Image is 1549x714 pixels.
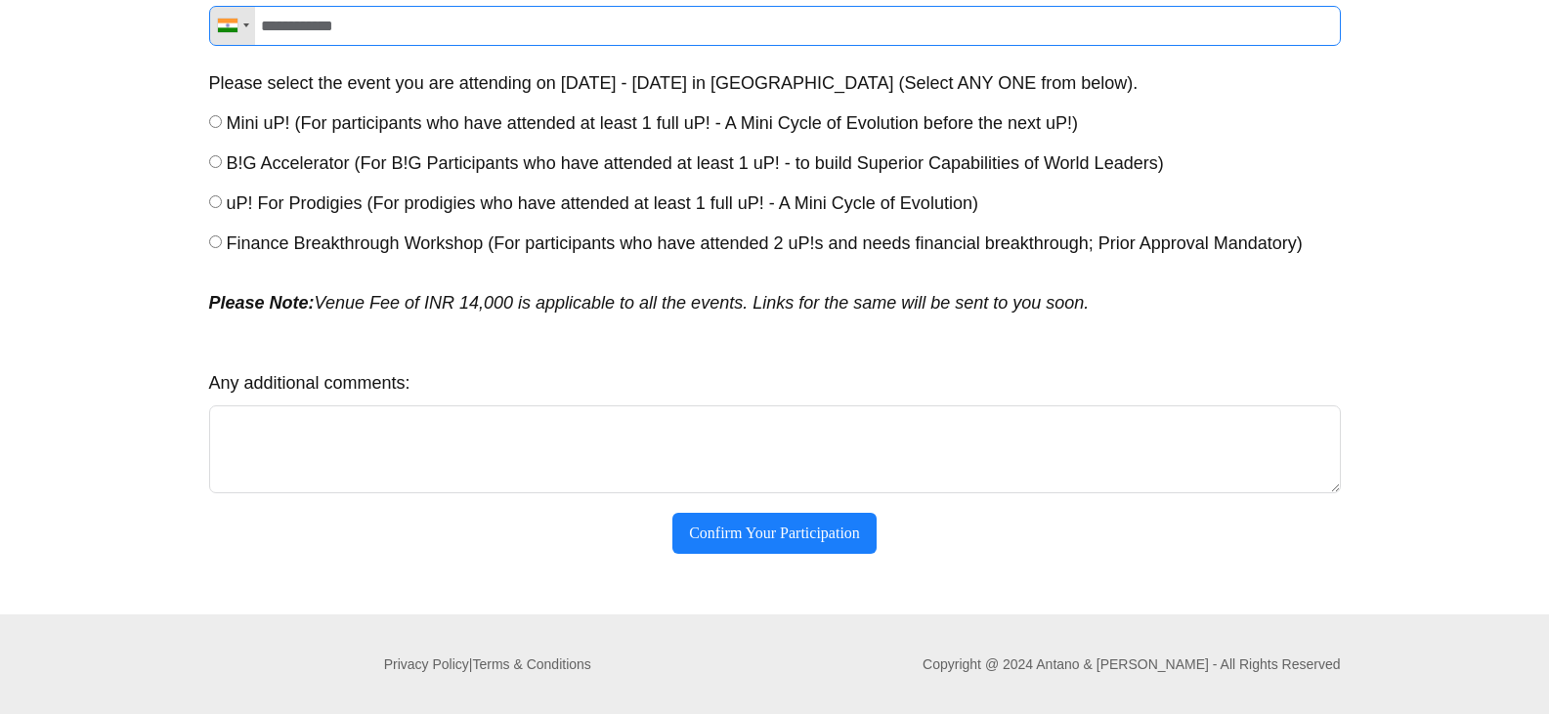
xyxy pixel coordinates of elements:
div: Telephone country code [210,7,255,45]
a: Privacy Policy [384,656,469,672]
p: | [209,651,767,678]
input: Mini uP! (For participants who have attended at least 1 full uP! - A Mini Cycle of Evolution befo... [209,115,222,128]
span: Finance Breakthrough Workshop (For participants who have attended 2 uP!s and needs financial brea... [227,233,1303,253]
input: B!G Accelerator (For B!G Participants who have attended at least 1 uP! - to build Superior Capabi... [209,155,222,168]
label: Any additional comments: [209,365,410,400]
textarea: Any additional comments: [209,405,1341,493]
span: Mini uP! (For participants who have attended at least 1 full uP! - A Mini Cycle of Evolution befo... [227,113,1078,133]
input: Finance Breakthrough Workshop (For participants who have attended 2 uP!s and needs financial brea... [209,235,222,248]
em: Venue Fee of INR 14,000 is applicable to all the events. Links for the same will be sent to you s... [209,293,1090,313]
input: uP! For Prodigies (For prodigies who have attended at least 1 full uP! - A Mini Cycle of Evolution) [209,195,222,208]
p: Copyright @ 2024 Antano & [PERSON_NAME] - All Rights Reserved [923,651,1340,678]
strong: Please Note: [209,293,315,313]
span: uP! For Prodigies (For prodigies who have attended at least 1 full uP! - A Mini Cycle of Evolution) [227,193,978,213]
button: Confirm Your Participation [672,513,877,554]
input: Phone/Mobile [209,6,1341,46]
label: Please select the event you are attending on 18th - 21st Sep 2025 in Chennai (Select ANY ONE from... [209,65,1139,101]
span: B!G Accelerator (For B!G Participants who have attended at least 1 uP! - to build Superior Capabi... [227,153,1164,173]
a: Terms & Conditions [472,656,590,672]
